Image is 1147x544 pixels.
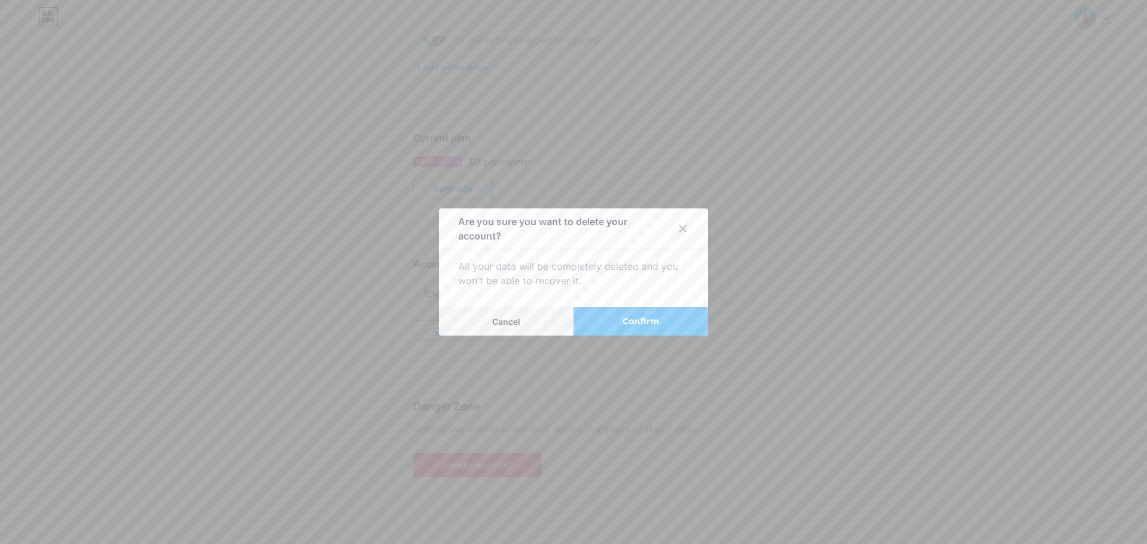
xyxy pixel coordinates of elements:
[458,259,689,288] div: All your data will be completely deleted and you won't be able to recover it.
[573,307,708,336] button: Confirm
[492,316,520,327] span: Cancel
[622,315,660,328] span: Confirm
[458,214,672,243] div: Are you sure you want to delete your account?
[439,307,573,336] button: Cancel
